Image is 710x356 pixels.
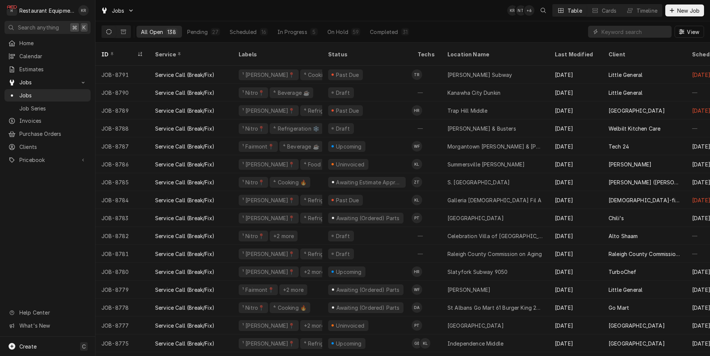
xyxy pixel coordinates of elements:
[412,338,422,349] div: GB
[412,284,422,295] div: WF
[303,340,351,347] div: ⁴ Refrigeration ❄️
[637,7,657,15] div: Timeline
[524,5,534,16] div: + 6
[303,160,361,168] div: ⁴ Food Preparation 🔪
[78,5,89,16] div: Kelli Robinette's Avatar
[685,28,701,36] span: View
[4,76,91,88] a: Go to Jobs
[155,304,214,312] div: Service Call (Break/Fix)
[507,5,518,16] div: Kelli Robinette's Avatar
[4,21,91,34] button: Search anything⌘K
[4,102,91,115] a: Job Series
[549,334,603,352] div: [DATE]
[447,286,490,294] div: [PERSON_NAME]
[242,178,265,186] div: ¹ Nitro📍
[95,66,149,84] div: JOB-8791
[4,50,91,62] a: Calendar
[412,177,422,187] div: ZT
[609,160,651,168] div: [PERSON_NAME]
[303,214,351,222] div: ⁴ Refrigeration ❄️
[155,340,214,347] div: Service Call (Break/Fix)
[95,137,149,155] div: JOB-8787
[335,160,365,168] div: Uninvoiced
[447,214,504,222] div: [GEOGRAPHIC_DATA]
[19,52,87,60] span: Calendar
[242,89,265,97] div: ¹ Nitro📍
[273,178,307,186] div: ⁴ Cooking 🔥
[549,281,603,299] div: [DATE]
[412,266,422,277] div: HR
[19,7,74,15] div: Restaurant Equipment Diagnostics
[609,232,638,240] div: Alto Shaam
[537,4,549,16] button: Open search
[676,7,701,15] span: New Job
[95,245,149,263] div: JOB-8781
[155,143,214,150] div: Service Call (Break/Fix)
[4,306,91,319] a: Go to Help Center
[609,250,680,258] div: Raleigh County Commission on Aging
[155,250,214,258] div: Service Call (Break/Fix)
[609,125,660,132] div: Welbilt Kitchen Care
[335,214,400,222] div: Awaiting (Ordered) Parts
[112,7,125,15] span: Jobs
[601,26,668,38] input: Keyword search
[549,102,603,119] div: [DATE]
[609,196,680,204] div: [DEMOGRAPHIC_DATA]-fil-a Galleria
[19,156,76,164] span: Pricebook
[167,28,176,36] div: 138
[549,227,603,245] div: [DATE]
[95,299,149,316] div: JOB-8778
[212,28,219,36] div: 27
[549,66,603,84] div: [DATE]
[273,125,320,132] div: ⁴ Refrigeration ❄️
[447,143,543,150] div: Morgantown [PERSON_NAME] & [PERSON_NAME] ([PERSON_NAME] Way)
[447,50,541,58] div: Location Name
[412,69,422,80] div: Thomas Ross's Avatar
[335,196,360,204] div: Past Due
[335,143,363,150] div: Upcoming
[242,286,275,294] div: ¹ Fairmont📍
[447,304,543,312] div: St Albans Go Mart 61 Burger King 26467
[507,5,518,16] div: KR
[412,159,422,169] div: KL
[261,28,266,36] div: 16
[609,178,680,186] div: [PERSON_NAME] ([PERSON_NAME])
[19,78,76,86] span: Jobs
[242,214,296,222] div: ¹ [PERSON_NAME]📍
[7,5,17,16] div: R
[609,214,624,222] div: Chili's
[549,316,603,334] div: [DATE]
[447,232,543,240] div: Celebration Villa of [GEOGRAPHIC_DATA]
[549,245,603,263] div: [DATE]
[335,125,351,132] div: Draft
[282,286,304,294] div: +2 more
[412,69,422,80] div: TR
[282,143,320,150] div: ⁴ Beverage ☕
[549,119,603,137] div: [DATE]
[412,213,422,223] div: PT
[412,266,422,277] div: Hunter Ralston's Avatar
[95,102,149,119] div: JOB-8789
[516,5,526,16] div: NT
[19,65,87,73] span: Estimates
[4,141,91,153] a: Clients
[412,119,442,137] div: —
[335,250,351,258] div: Draft
[353,28,359,36] div: 59
[447,71,512,79] div: [PERSON_NAME] Subway
[155,196,214,204] div: Service Call (Break/Fix)
[78,5,89,16] div: KR
[18,24,59,31] span: Search anything
[335,322,365,330] div: Uninvoiced
[4,319,91,332] a: Go to What's New
[412,195,422,205] div: Kaleb Lewis's Avatar
[155,71,214,79] div: Service Call (Break/Fix)
[98,4,137,17] a: Go to Jobs
[609,322,665,330] div: [GEOGRAPHIC_DATA]
[155,50,225,58] div: Service
[335,268,363,276] div: Upcoming
[141,28,163,36] div: All Open
[412,245,442,263] div: —
[516,5,526,16] div: Nick Tussey's Avatar
[549,137,603,155] div: [DATE]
